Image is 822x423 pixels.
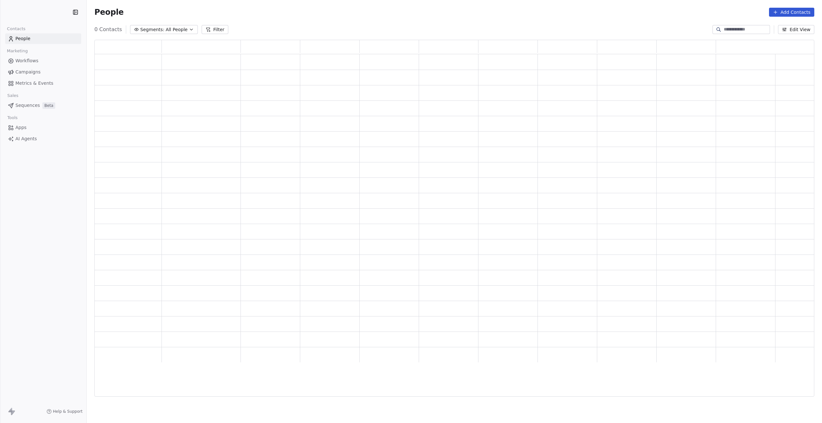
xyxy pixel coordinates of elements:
span: Sales [4,91,21,100]
a: Campaigns [5,67,81,77]
button: Add Contacts [769,8,814,17]
button: Filter [202,25,228,34]
span: Help & Support [53,409,83,414]
span: 0 Contacts [94,26,122,33]
span: Marketing [4,46,31,56]
span: Contacts [4,24,28,34]
a: Workflows [5,56,81,66]
span: All People [166,26,188,33]
span: Apps [15,124,27,131]
span: AI Agents [15,135,37,142]
a: SequencesBeta [5,100,81,111]
span: Sequences [15,102,40,109]
span: Segments: [140,26,164,33]
span: Beta [42,102,55,109]
span: Tools [4,113,20,123]
a: AI Agents [5,134,81,144]
a: Apps [5,122,81,133]
a: Metrics & Events [5,78,81,89]
span: Workflows [15,57,39,64]
span: Campaigns [15,69,40,75]
a: Help & Support [47,409,83,414]
div: grid [95,54,815,397]
span: Metrics & Events [15,80,53,87]
a: People [5,33,81,44]
button: Edit View [778,25,814,34]
span: People [94,7,124,17]
span: People [15,35,31,42]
